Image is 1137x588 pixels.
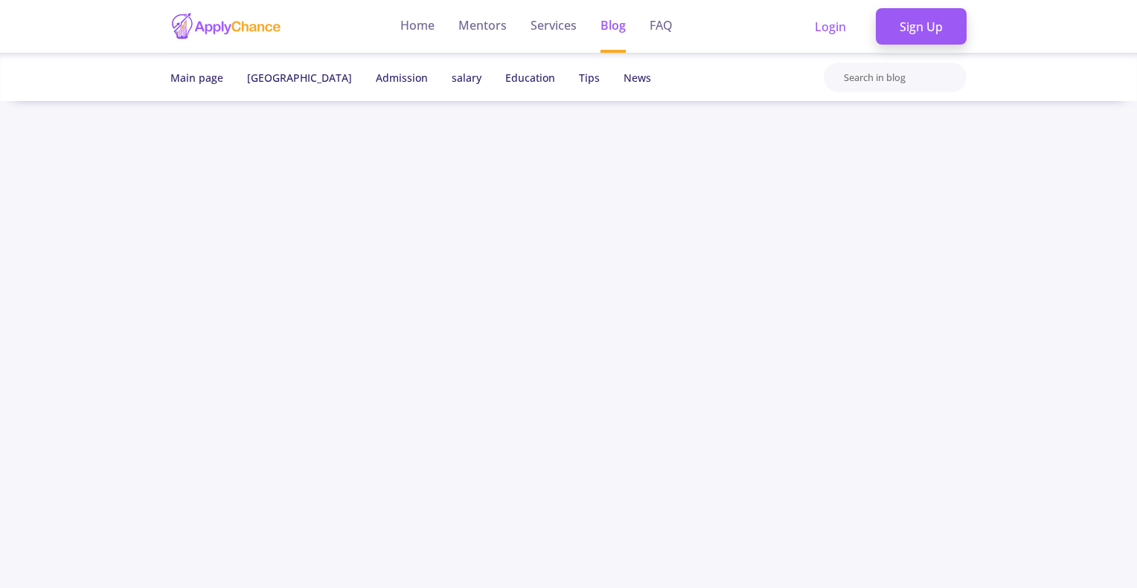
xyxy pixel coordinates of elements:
span: Main page [170,71,223,85]
input: Search in blog [842,68,965,88]
a: Education [505,71,555,85]
img: applychance logo [170,12,282,41]
a: Admission [376,71,428,85]
a: Tips [579,71,600,85]
a: [GEOGRAPHIC_DATA] [247,71,352,85]
a: News [624,71,651,85]
a: Sign Up [876,8,967,45]
a: Login [791,8,870,45]
a: salary [452,71,481,85]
